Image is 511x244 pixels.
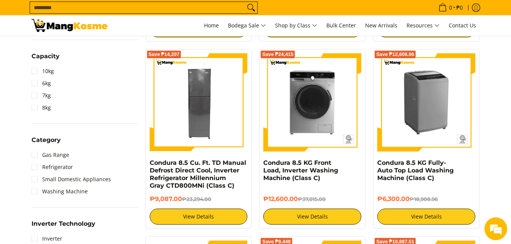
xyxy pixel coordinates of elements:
[32,137,61,143] span: Category
[298,196,326,202] del: ₱37,015.00
[32,77,51,89] a: 6kg
[224,15,270,36] a: Bodega Sale
[32,149,69,161] a: Gas Range
[125,4,143,22] div: Minimize live chat window
[377,53,475,152] img: condura-top-load-automatic-washing-machine-8.5-kilos-right-side-view-mang-kosme
[455,5,464,10] span: ₱0
[376,52,414,57] span: Save ₱12,608.96
[365,22,397,29] span: New Arrivals
[32,102,51,114] a: 8kg
[32,19,108,32] img: Class C Home &amp; Business Appliances: Up to 70% Off l Mang Kosme | Page 4
[326,22,356,29] span: Bulk Center
[32,65,54,77] a: 10kg
[361,15,401,36] a: New Arrivals
[150,53,248,152] img: Condura 8.5 Cu. Ft. TD Manual Defrost Direct Cool, Inverter Refrigerator Millennium Gray CTD800MN...
[263,195,361,203] h6: ₱12,600.00
[228,21,266,30] span: Bodega Sale
[32,89,51,102] a: 7kg
[407,21,440,30] span: Resources
[149,52,180,57] span: Save ₱14,207
[377,159,454,182] a: Condura 8.5 KG Fully-Auto Top Load Washing Machine (Class C)
[40,43,128,53] div: Chat with us now
[150,195,248,203] h6: ₱9,087.00
[271,15,321,36] a: Shop by Class
[448,5,453,10] span: 0
[377,209,475,225] a: View Details
[150,159,246,189] a: Condura 8.5 Cu. Ft. TD Manual Defrost Direct Cool, Inverter Refrigerator Millennium Gray CTD800MN...
[200,15,223,36] a: Home
[32,221,95,227] span: Inverter Technology
[263,53,361,152] img: Condura 8.5 KG Front Load, Inverter Washing Machine (Class C)
[262,52,293,57] span: Save ₱24,415
[445,15,480,36] a: Contact Us
[449,22,476,29] span: Contact Us
[32,173,111,185] a: Small Domestic Appliances
[182,196,211,202] del: ₱23,294.00
[403,15,443,36] a: Resources
[245,2,257,13] button: Search
[377,195,475,203] h6: ₱6,300.00
[32,53,60,59] span: Capacity
[150,209,248,225] a: View Details
[323,15,360,36] a: Bulk Center
[410,196,438,202] del: ₱18,908.96
[32,137,61,149] summary: Open
[44,73,105,150] span: We're online!
[204,22,219,29] span: Home
[262,239,291,244] span: Save ₱9,448
[436,3,465,12] span: •
[275,21,317,30] span: Shop by Class
[263,209,361,225] a: View Details
[32,221,95,233] summary: Open
[32,161,73,173] a: Refrigerator
[32,185,88,198] a: Washing Machine
[32,53,60,65] summary: Open
[115,15,480,36] nav: Main Menu
[263,159,338,182] a: Condura 8.5 KG Front Load, Inverter Washing Machine (Class C)
[376,239,414,244] span: Save ₱10,887.51
[4,163,145,190] textarea: Type your message and hit 'Enter'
